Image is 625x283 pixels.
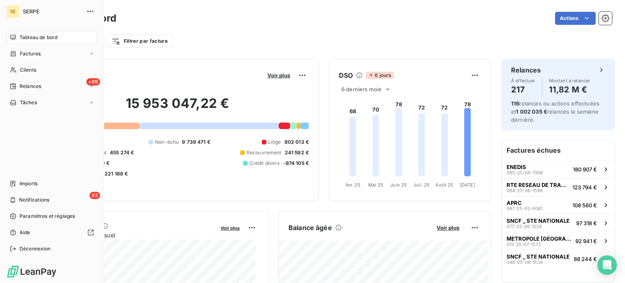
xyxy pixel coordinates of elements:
[20,83,41,90] span: Relances
[284,138,309,146] span: 802 013 €
[341,86,381,92] span: 6 derniers mois
[267,72,290,79] span: Voir plus
[110,149,134,156] span: 455 274 €
[7,265,57,278] img: Logo LeanPay
[247,149,282,156] span: Recouvrement
[549,78,590,83] span: Montant à relancer
[20,50,41,57] span: Factures
[106,35,173,48] button: Filtrer par facture
[502,214,615,232] button: SNCF _ STE NATIONALE077-25-06-122897 318 €
[507,253,570,260] span: SNCF _ STE NATIONALE
[507,260,543,265] span: 046-25-06-1534
[434,224,462,231] button: Voir plus
[435,182,453,188] tspan: Août 25
[507,170,543,175] span: 085-25-06-1368
[507,182,569,188] span: RTE RESEAU DE TRANSPORT ELECTRICITE
[182,138,210,146] span: 9 739 471 €
[549,83,590,96] h4: 11,82 M €
[511,83,535,96] h4: 217
[46,231,215,239] span: Chiffre d'affaires mensuel
[511,78,535,83] span: À effectuer
[23,8,81,15] span: SERPE
[366,72,393,79] span: 6 jours
[20,66,36,74] span: Clients
[573,202,597,208] span: 108 560 €
[576,220,597,226] span: 97 318 €
[573,166,597,173] span: 180 907 €
[502,232,615,250] button: METROPOLE [GEOGRAPHIC_DATA]013-25-07-127392 941 €
[507,206,542,211] span: 087-25-02-0081
[502,140,615,160] h6: Factures échues
[20,180,37,187] span: Imports
[597,255,617,275] div: Open Intercom Messenger
[507,164,526,170] span: ENEDIS
[437,224,459,231] span: Voir plus
[102,170,128,178] span: -221 188 €
[285,149,309,156] span: 241 592 €
[502,178,615,196] button: RTE RESEAU DE TRANSPORT ELECTRICITE084-25-06-1596123 794 €
[249,160,280,167] span: Crédit divers
[516,108,547,115] span: 1 002 035 €
[555,12,596,25] button: Actions
[511,65,541,75] h6: Relances
[86,78,100,86] span: +99
[20,34,57,41] span: Tableau de bord
[502,196,615,214] button: APRC087-25-02-0081108 560 €
[368,182,383,188] tspan: Mai 25
[20,245,51,252] span: Déconnexion
[511,100,519,107] span: 116
[218,224,242,231] button: Voir plus
[507,235,572,242] span: METROPOLE [GEOGRAPHIC_DATA]
[575,238,597,244] span: 92 941 €
[20,213,75,220] span: Paramètres et réglages
[20,229,31,236] span: Aide
[502,250,615,268] button: SNCF _ STE NATIONALE046-25-06-153488 244 €
[19,196,49,204] span: Notifications
[345,182,361,188] tspan: Avr. 25
[155,138,179,146] span: Non-échu
[46,95,309,120] h2: 15 953 047,22 €
[221,225,240,231] span: Voir plus
[507,224,542,229] span: 077-25-06-1228
[573,184,597,191] span: 123 794 €
[20,99,37,106] span: Tâches
[90,192,100,199] span: 43
[7,226,97,239] a: Aide
[390,182,407,188] tspan: Juin 25
[268,138,281,146] span: Litige
[339,70,353,80] h6: DSO
[283,160,309,167] span: -974 105 €
[7,5,20,18] div: SE
[460,182,475,188] tspan: [DATE]
[507,217,570,224] span: SNCF _ STE NATIONALE
[502,160,615,178] button: ENEDIS085-25-06-1368180 907 €
[511,100,599,123] span: relances ou actions effectuées et relancés la semaine dernière.
[288,223,332,233] h6: Balance âgée
[507,188,543,193] span: 084-25-06-1596
[574,256,597,262] span: 88 244 €
[265,72,293,79] button: Voir plus
[413,182,430,188] tspan: Juil. 25
[507,242,541,247] span: 013-25-07-1273
[507,200,522,206] span: APRC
